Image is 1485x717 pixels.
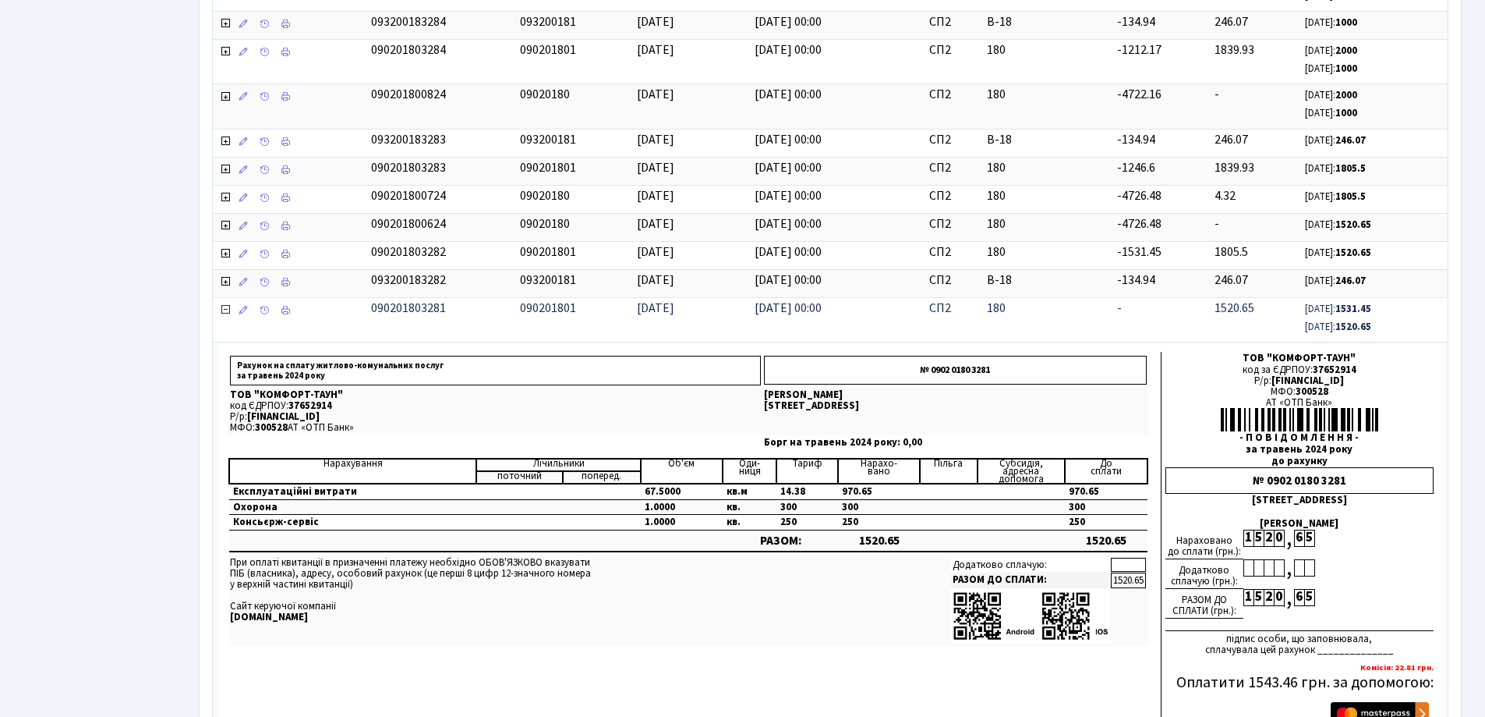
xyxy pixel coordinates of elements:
small: [DATE]: [1305,190,1366,204]
img: apps-qrcodes.png [953,591,1108,641]
div: 2 [1264,530,1274,547]
small: [DATE]: [1305,162,1366,176]
span: - [1215,215,1219,232]
span: 1520.65 [1215,300,1254,317]
td: 14.38 [776,484,838,499]
span: - [1117,300,1122,317]
span: [DATE] [637,159,674,176]
div: № 0902 0180 3281 [1165,467,1434,494]
span: - [1215,86,1219,103]
span: СП2 [929,13,974,31]
span: 090201801 [520,243,576,261]
span: 093200183283 [371,131,446,148]
td: Нарахування [229,459,476,484]
div: , [1284,559,1294,577]
span: [FINANCIAL_ID] [247,410,320,424]
span: 1839.93 [1215,159,1254,176]
td: поперед. [563,471,641,484]
span: -1212.17 [1117,41,1161,59]
td: кв. [723,499,776,515]
small: [DATE]: [1305,106,1357,120]
td: Тариф [776,459,838,484]
small: [DATE]: [1305,133,1366,147]
small: [DATE]: [1305,274,1366,288]
td: Експлуатаційні витрати [229,484,476,499]
span: -4726.48 [1117,215,1161,232]
small: [DATE]: [1305,44,1357,58]
b: [DOMAIN_NAME] [230,610,308,624]
td: 1.0000 [641,499,723,515]
span: 180 [987,215,1105,233]
div: за травень 2024 року [1165,444,1434,455]
p: [STREET_ADDRESS] [764,401,1146,411]
div: 6 [1294,589,1304,606]
td: Додатково сплачую: [951,558,1110,572]
b: 1000 [1335,62,1357,76]
td: Субсидія, адресна допомога [978,459,1066,484]
b: 246.07 [1335,133,1366,147]
p: код ЄДРПОУ: [230,401,761,411]
span: 090201800724 [371,187,446,204]
span: 1805.5 [1215,243,1248,261]
span: [DATE] 00:00 [755,300,822,317]
span: [DATE] 00:00 [755,243,822,261]
p: ТОВ "КОМФОРТ-ТАУН" [230,390,761,400]
td: поточний [476,471,563,484]
small: [DATE]: [1305,218,1371,232]
td: 250 [1065,515,1147,531]
span: [DATE] 00:00 [755,272,822,289]
span: [DATE] 00:00 [755,41,822,59]
div: - П О В І Д О М Л Е Н Н Я - [1165,432,1434,443]
span: СП2 [929,215,974,233]
span: 300528 [1296,385,1328,399]
div: [PERSON_NAME] [1165,518,1434,529]
td: 300 [1065,499,1147,515]
div: , [1284,589,1294,607]
span: 246.07 [1215,272,1248,289]
span: [DATE] [637,41,674,59]
p: Рахунок на сплату житлово-комунальних послуг за травень 2024 року [230,356,761,385]
span: 090201803281 [371,300,446,317]
td: Об'єм [641,459,723,484]
span: 180 [987,159,1105,177]
span: 4.32 [1215,187,1236,204]
span: [DATE] 00:00 [755,86,822,103]
small: [DATE]: [1305,320,1371,334]
span: -134.94 [1117,13,1155,30]
small: [DATE]: [1305,302,1371,316]
span: СП2 [929,86,974,104]
span: 180 [987,41,1105,59]
span: 09020180 [520,215,570,232]
span: 090201801 [520,300,576,317]
div: [STREET_ADDRESS] [1165,495,1434,506]
span: 090201800824 [371,86,446,103]
span: 37652914 [288,399,332,413]
span: [DATE] [637,243,674,261]
td: 300 [838,499,920,515]
span: 180 [987,243,1105,261]
span: 300528 [255,421,288,435]
span: СП2 [929,131,974,149]
span: 180 [987,86,1105,104]
td: Пільга [920,459,977,484]
span: 1839.93 [1215,41,1254,59]
small: [DATE]: [1305,246,1371,260]
div: , [1284,530,1294,548]
div: РАЗОМ ДО СПЛАТИ (грн.): [1165,589,1243,619]
p: [PERSON_NAME] [764,390,1146,400]
span: -4722.16 [1117,86,1161,103]
td: 970.65 [838,484,920,499]
span: 090201803283 [371,159,446,176]
td: 300 [776,499,838,515]
small: [DATE]: [1305,16,1357,30]
td: При оплаті квитанції в призначенні платежу необхідно ОБОВ'ЯЗКОВО вказувати ПІБ (власника), адресу... [228,555,822,645]
span: 090201801 [520,159,576,176]
p: МФО: АТ «ОТП Банк» [230,423,761,433]
td: Охорона [229,499,476,515]
p: № 0902 0180 3281 [764,356,1146,385]
b: 1520.65 [1335,218,1371,232]
div: код за ЄДРПОУ: [1165,364,1434,375]
td: 1520.65 [1111,573,1146,588]
b: 1520.65 [1335,246,1371,260]
span: 180 [987,187,1105,205]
